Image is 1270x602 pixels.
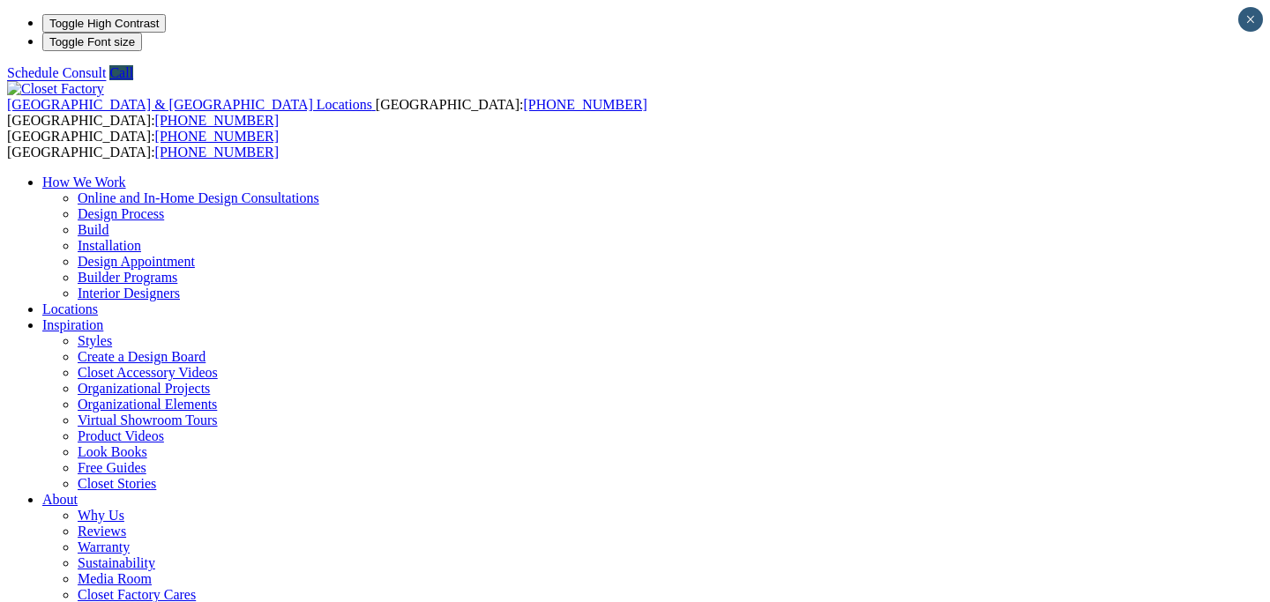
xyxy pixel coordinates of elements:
[7,97,376,112] a: [GEOGRAPHIC_DATA] & [GEOGRAPHIC_DATA] Locations
[78,381,210,396] a: Organizational Projects
[78,460,146,475] a: Free Guides
[78,412,218,427] a: Virtual Showroom Tours
[78,270,177,285] a: Builder Programs
[78,222,109,237] a: Build
[78,238,141,253] a: Installation
[155,145,279,160] a: [PHONE_NUMBER]
[7,81,104,97] img: Closet Factory
[42,33,142,51] button: Toggle Font size
[78,190,319,205] a: Online and In-Home Design Consultations
[7,65,106,80] a: Schedule Consult
[78,286,180,301] a: Interior Designers
[42,492,78,507] a: About
[1238,7,1263,32] button: Close
[42,317,103,332] a: Inspiration
[78,555,155,570] a: Sustainability
[42,14,166,33] button: Toggle High Contrast
[78,397,217,412] a: Organizational Elements
[78,508,124,523] a: Why Us
[78,524,126,539] a: Reviews
[78,428,164,443] a: Product Videos
[78,349,205,364] a: Create a Design Board
[7,129,279,160] span: [GEOGRAPHIC_DATA]: [GEOGRAPHIC_DATA]:
[155,129,279,144] a: [PHONE_NUMBER]
[7,97,647,128] span: [GEOGRAPHIC_DATA]: [GEOGRAPHIC_DATA]:
[42,175,126,190] a: How We Work
[78,254,195,269] a: Design Appointment
[7,97,372,112] span: [GEOGRAPHIC_DATA] & [GEOGRAPHIC_DATA] Locations
[155,113,279,128] a: [PHONE_NUMBER]
[78,539,130,554] a: Warranty
[78,206,164,221] a: Design Process
[42,301,98,316] a: Locations
[78,365,218,380] a: Closet Accessory Videos
[78,333,112,348] a: Styles
[109,65,133,80] a: Call
[78,587,196,602] a: Closet Factory Cares
[78,476,156,491] a: Closet Stories
[49,17,159,30] span: Toggle High Contrast
[78,444,147,459] a: Look Books
[523,97,646,112] a: [PHONE_NUMBER]
[49,35,135,48] span: Toggle Font size
[78,571,152,586] a: Media Room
